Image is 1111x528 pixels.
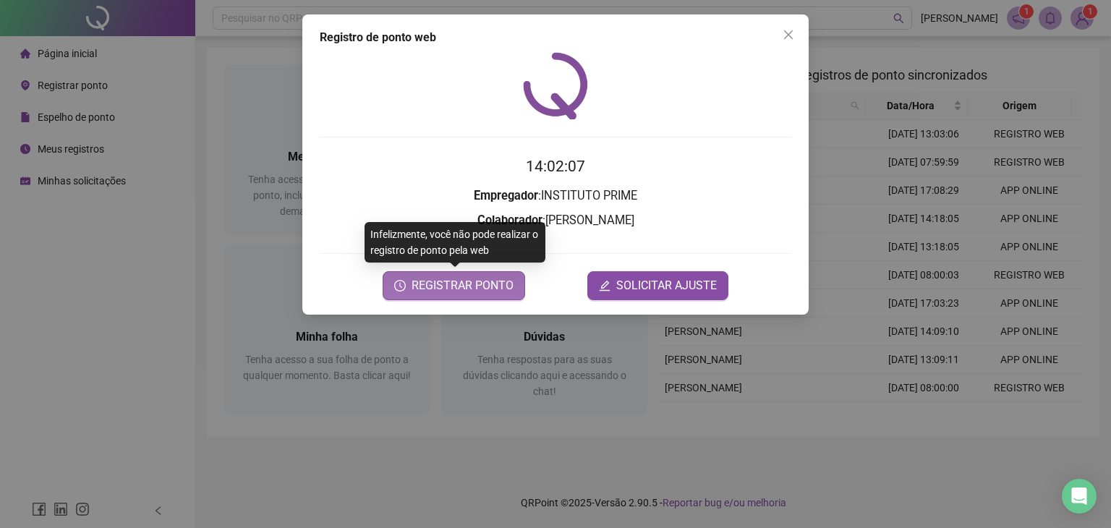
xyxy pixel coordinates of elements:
[320,211,791,230] h3: : [PERSON_NAME]
[477,213,542,227] strong: Colaborador
[1062,479,1097,514] div: Open Intercom Messenger
[599,280,610,291] span: edit
[320,29,791,46] div: Registro de ponto web
[412,277,514,294] span: REGISTRAR PONTO
[320,187,791,205] h3: : INSTITUTO PRIME
[474,189,538,203] strong: Empregador
[394,280,406,291] span: clock-circle
[783,29,794,41] span: close
[523,52,588,119] img: QRPoint
[587,271,728,300] button: editSOLICITAR AJUSTE
[616,277,717,294] span: SOLICITAR AJUSTE
[383,271,525,300] button: REGISTRAR PONTO
[777,23,800,46] button: Close
[526,158,585,175] time: 14:02:07
[365,222,545,263] div: Infelizmente, você não pode realizar o registro de ponto pela web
